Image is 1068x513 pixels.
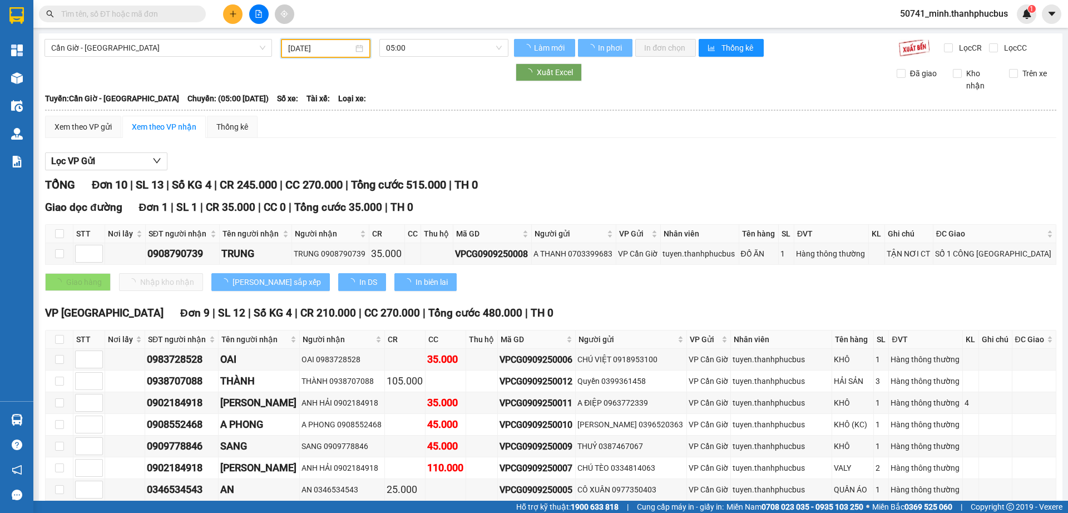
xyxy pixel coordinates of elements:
div: A PHONG [220,417,298,432]
span: Lọc CC [1000,42,1029,54]
span: Tổng cước 35.000 [294,201,382,214]
strong: 1900 633 818 [571,502,619,511]
span: | [258,201,261,214]
th: STT [73,225,105,243]
div: OAI 0983728528 [301,353,383,366]
td: THÀNH [219,371,300,392]
th: Nhân viên [661,225,739,243]
div: VP Cần Giờ [689,418,729,431]
span: | [166,178,169,191]
div: VPCG0909250012 [500,374,573,388]
span: | [248,307,251,319]
th: CR [385,331,426,349]
div: VP Cần Giờ [689,397,729,409]
span: Cung cấp máy in - giấy in: [637,501,724,513]
span: message [12,490,22,500]
div: 35.000 [427,395,464,411]
th: ĐVT [889,331,963,349]
td: VP Cần Giờ [616,243,661,265]
div: 2 [876,462,887,474]
td: VPCG0909250012 [498,371,576,392]
div: ĐỒ ĂN [741,248,777,260]
td: VP Cần Giờ [687,349,731,371]
span: Làm mới [534,42,566,54]
div: CHÚ TÈO 0334814063 [577,462,685,474]
div: A PHONG 0908552468 [301,418,383,431]
td: 0908790739 [146,243,220,265]
div: VPCG0909250007 [500,461,573,475]
div: VP Cần Giờ [689,375,729,387]
span: Trên xe [1018,67,1051,80]
span: CR 210.000 [300,307,356,319]
span: ĐC Giao [1015,333,1045,346]
div: VP Cần Giờ [689,484,729,496]
span: VP Gửi [619,228,649,240]
span: | [449,178,452,191]
span: | [627,501,629,513]
span: Nơi lấy [108,228,134,240]
span: search [46,10,54,18]
th: KL [963,331,978,349]
span: 1 [1030,5,1034,13]
div: 0908552468 [147,417,216,432]
span: | [961,501,962,513]
div: KHÔ [834,353,872,366]
div: VP Cần Giờ [618,248,659,260]
td: VP Cần Giờ [687,436,731,457]
th: ĐVT [794,225,869,243]
span: Mã GD [501,333,564,346]
th: STT [73,331,105,349]
td: ANH HẢI [219,392,300,414]
span: SĐT người nhận [149,228,208,240]
button: caret-down [1042,4,1061,24]
th: Ghi chú [979,331,1012,349]
div: 1 [876,397,887,409]
img: warehouse-icon [11,100,23,112]
div: KHÔ [834,397,872,409]
div: VPCG0909250008 [455,247,530,261]
th: SL [779,225,794,243]
span: | [280,178,283,191]
span: loading [220,278,233,286]
button: Nhập kho nhận [119,273,203,291]
img: warehouse-icon [11,128,23,140]
div: THÀNH 0938707088 [301,375,383,387]
th: Tên hàng [739,225,779,243]
span: 50741_minh.thanhphucbus [891,7,1017,21]
span: Đơn 9 [180,307,210,319]
td: VP Cần Giờ [687,392,731,414]
span: notification [12,465,22,475]
input: 10/09/2025 [288,42,353,55]
div: 0983728528 [147,352,216,367]
div: tuyen.thanhphucbus [733,375,830,387]
button: In DS [338,273,386,291]
td: VPCG0909250008 [453,243,532,265]
button: In đơn chọn [635,39,696,57]
span: Xuất Excel [537,66,573,78]
th: Thu hộ [466,331,498,349]
td: 0938707088 [145,371,219,392]
span: | [295,307,298,319]
div: AN 0346534543 [301,484,383,496]
span: plus [229,10,237,18]
span: Tài xế: [306,92,330,105]
span: Mã GD [456,228,520,240]
div: tuyen.thanhphucbus [733,440,830,452]
button: Làm mới [514,39,575,57]
td: AN [219,479,300,501]
th: CR [369,225,404,243]
th: Thu hộ [421,225,453,243]
td: A PHONG [219,414,300,436]
input: Tìm tên, số ĐT hoặc mã đơn [61,8,192,20]
div: CÔ XUÂN 0977350403 [577,484,685,496]
strong: 0708 023 035 - 0935 103 250 [762,502,863,511]
span: Miền Nam [726,501,863,513]
img: 9k= [898,39,930,57]
div: Hàng thông thường [891,397,961,409]
td: 0902184918 [145,457,219,479]
div: VPCG0909250006 [500,353,573,367]
div: Hàng thông thường [891,462,961,474]
button: In phơi [578,39,632,57]
div: Thống kê [216,121,248,133]
span: Người nhận [303,333,373,346]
